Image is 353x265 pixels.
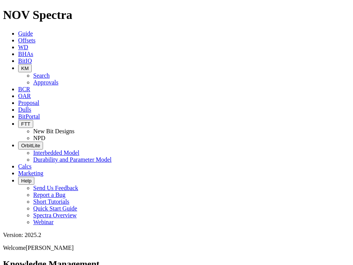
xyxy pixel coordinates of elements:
[33,198,69,205] a: Short Tutorials
[3,245,350,251] p: Welcome
[21,121,30,127] span: FTT
[26,245,74,251] span: [PERSON_NAME]
[18,100,39,106] a: Proposal
[33,185,78,191] a: Send Us Feedback
[21,178,31,184] span: Help
[18,51,33,57] a: BHAs
[33,212,77,218] a: Spectra Overview
[18,120,33,128] button: FTT
[18,170,43,176] a: Marketing
[3,232,350,238] div: Version: 2025.2
[18,64,32,72] button: KM
[33,156,112,163] a: Durability and Parameter Model
[33,192,65,198] a: Report a Bug
[18,37,35,44] a: Offsets
[33,205,77,212] a: Quick Start Guide
[33,150,79,156] a: Interbedded Model
[21,65,29,71] span: KM
[18,177,34,185] button: Help
[18,106,31,113] a: Dulls
[3,8,350,22] h1: NOV Spectra
[33,135,45,141] a: NPD
[18,93,31,99] a: OAR
[18,58,32,64] a: BitIQ
[18,163,32,170] a: Calcs
[18,44,28,50] a: WD
[33,219,54,225] a: Webinar
[33,72,50,79] a: Search
[18,30,33,37] a: Guide
[21,143,40,148] span: OrbitLite
[18,86,30,92] a: BCR
[33,79,59,86] a: Approvals
[33,128,74,134] a: New Bit Designs
[18,113,40,120] a: BitPortal
[18,142,43,150] button: OrbitLite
